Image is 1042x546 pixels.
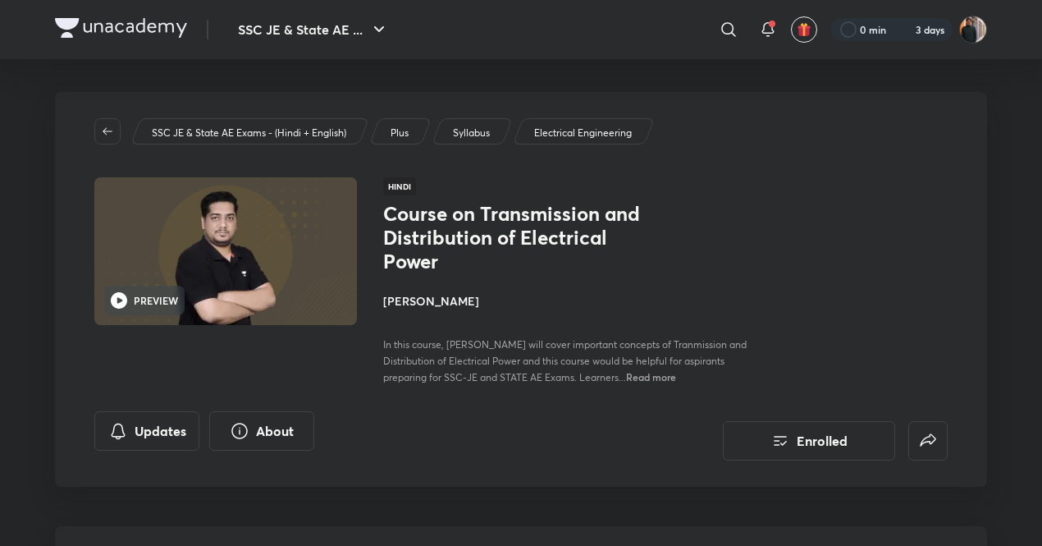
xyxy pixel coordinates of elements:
a: Syllabus [450,126,493,140]
img: streak [896,21,912,38]
p: Syllabus [453,126,490,140]
a: Electrical Engineering [532,126,635,140]
button: Enrolled [723,421,895,461]
p: Electrical Engineering [534,126,632,140]
img: avatar [797,22,811,37]
button: About [209,411,314,451]
img: Anish kumar [959,16,987,44]
span: Hindi [383,177,416,195]
span: Read more [626,370,676,383]
button: avatar [791,16,817,43]
a: SSC JE & State AE Exams - (Hindi + English) [149,126,350,140]
button: false [908,421,948,461]
a: Plus [388,126,412,140]
button: Updates [94,411,199,451]
a: Company Logo [55,18,187,42]
h4: [PERSON_NAME] [383,292,751,310]
button: SSC JE & State AE ... [228,13,399,46]
h6: PREVIEW [134,293,178,308]
p: SSC JE & State AE Exams - (Hindi + English) [152,126,346,140]
p: Plus [391,126,409,140]
img: Thumbnail [92,176,359,327]
span: In this course, [PERSON_NAME] will cover important concepts of Tranmission and Distribution of El... [383,338,747,383]
h1: Course on Transmission and Distribution of Electrical Power [383,202,651,273]
img: Company Logo [55,18,187,38]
